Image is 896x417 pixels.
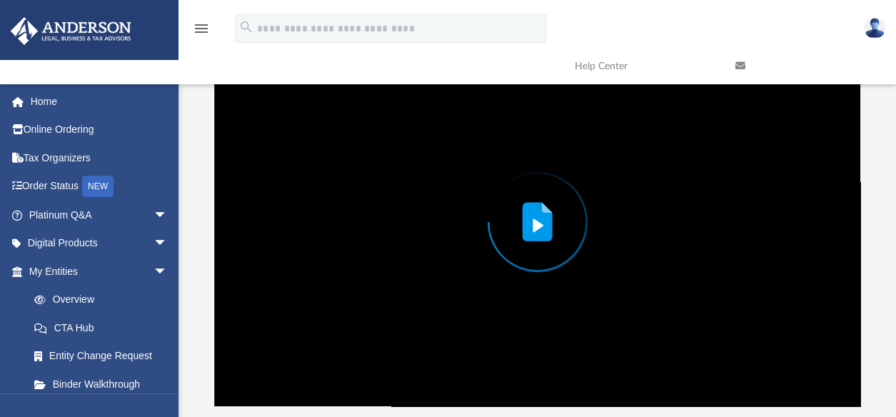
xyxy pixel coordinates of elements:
[10,116,189,144] a: Online Ordering
[564,38,725,94] a: Help Center
[10,87,189,116] a: Home
[238,19,254,35] i: search
[82,176,114,197] div: NEW
[10,144,189,172] a: Tax Organizers
[153,229,182,258] span: arrow_drop_down
[10,229,189,258] a: Digital Productsarrow_drop_down
[10,201,189,229] a: Platinum Q&Aarrow_drop_down
[20,342,189,371] a: Entity Change Request
[20,370,189,398] a: Binder Walkthrough
[10,172,189,201] a: Order StatusNEW
[153,201,182,230] span: arrow_drop_down
[6,17,136,45] img: Anderson Advisors Platinum Portal
[20,286,189,314] a: Overview
[864,18,885,39] img: User Pic
[20,313,189,342] a: CTA Hub
[193,20,210,37] i: menu
[193,27,210,37] a: menu
[153,257,182,286] span: arrow_drop_down
[10,257,189,286] a: My Entitiesarrow_drop_down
